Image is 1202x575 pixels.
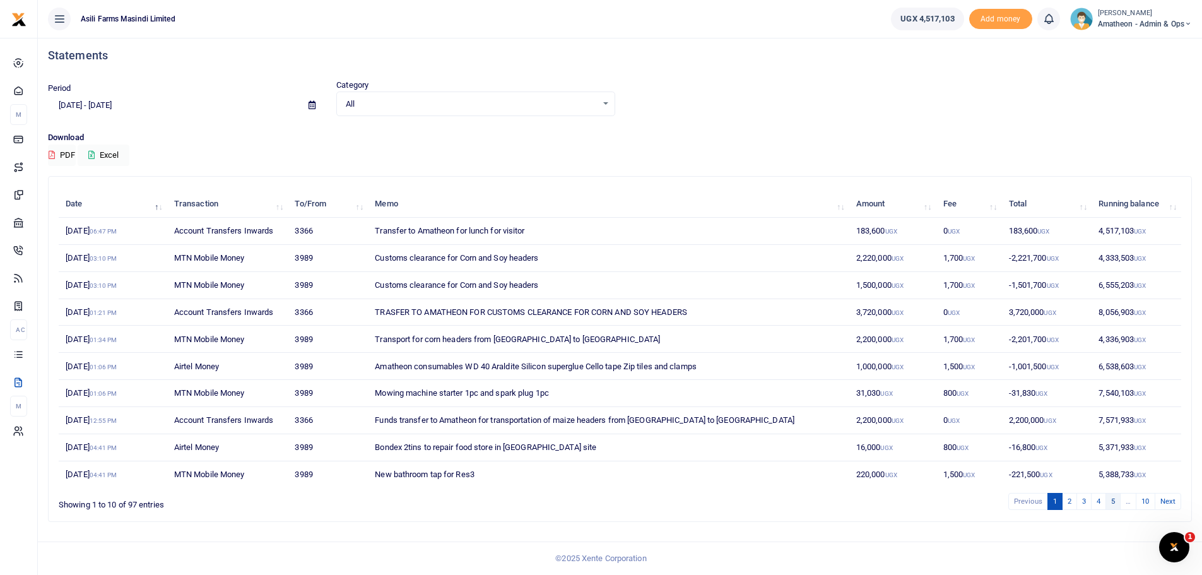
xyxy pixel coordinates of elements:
small: 03:10 PM [90,255,117,262]
img: logo-small [11,12,27,27]
td: 6,555,203 [1092,272,1181,299]
td: Airtel Money [167,353,288,380]
small: 01:21 PM [90,309,117,316]
td: 3,720,000 [849,299,936,326]
td: [DATE] [59,218,167,245]
td: -2,201,700 [1001,326,1092,353]
td: [DATE] [59,245,167,272]
td: 8,056,903 [1092,299,1181,326]
li: Ac [10,319,27,340]
small: 04:41 PM [90,471,117,478]
th: Amount: activate to sort column ascending [849,191,936,218]
th: Transaction: activate to sort column ascending [167,191,288,218]
small: UGX [1134,364,1146,370]
td: Account Transfers Inwards [167,299,288,326]
small: UGX [948,417,960,424]
td: 1,700 [936,326,1001,353]
small: UGX [1134,309,1146,316]
td: [DATE] [59,353,167,380]
td: 7,540,103 [1092,380,1181,407]
td: 5,388,733 [1092,461,1181,488]
small: UGX [880,390,892,397]
td: 183,600 [1001,218,1092,245]
small: UGX [885,471,897,478]
small: UGX [892,364,904,370]
small: 01:34 PM [90,336,117,343]
span: 1 [1185,532,1195,542]
td: 1,500 [936,461,1001,488]
td: Customs clearance for Corn and Soy headers [368,272,849,299]
td: Amatheon consumables WD 40 Araldite Silicon superglue Cello tape Zip tiles and clamps [368,353,849,380]
div: Showing 1 to 10 of 97 entries [59,492,521,511]
small: UGX [1134,336,1146,343]
small: UGX [1047,336,1059,343]
td: 0 [936,299,1001,326]
td: 3366 [288,218,368,245]
a: 1 [1047,493,1063,510]
small: UGX [1134,471,1146,478]
td: 4,336,903 [1092,326,1181,353]
a: profile-user [PERSON_NAME] Amatheon - Admin & Ops [1070,8,1192,30]
button: Excel [78,145,129,166]
small: UGX [1035,444,1047,451]
td: 2,200,000 [849,326,936,353]
td: Airtel Money [167,434,288,461]
td: MTN Mobile Money [167,245,288,272]
a: 4 [1091,493,1106,510]
small: UGX [1047,255,1059,262]
small: UGX [892,309,904,316]
small: 04:41 PM [90,444,117,451]
label: Category [336,79,368,92]
li: M [10,104,27,125]
small: UGX [892,336,904,343]
td: 3,720,000 [1001,299,1092,326]
td: 1,500,000 [849,272,936,299]
td: 1,700 [936,272,1001,299]
iframe: Intercom live chat [1159,532,1189,562]
small: UGX [957,390,969,397]
p: Download [48,131,1192,145]
td: MTN Mobile Money [167,380,288,407]
a: 10 [1136,493,1155,510]
td: 16,000 [849,434,936,461]
td: 2,200,000 [1001,407,1092,434]
td: Account Transfers Inwards [167,218,288,245]
td: 0 [936,218,1001,245]
span: UGX 4,517,103 [900,13,954,25]
td: Customs clearance for Corn and Soy headers [368,245,849,272]
td: [DATE] [59,461,167,488]
li: Wallet ballance [886,8,969,30]
td: -16,800 [1001,434,1092,461]
td: -1,501,700 [1001,272,1092,299]
a: 3 [1076,493,1092,510]
li: Toup your wallet [969,9,1032,30]
td: 3989 [288,326,368,353]
td: 6,538,603 [1092,353,1181,380]
td: 31,030 [849,380,936,407]
th: Fee: activate to sort column ascending [936,191,1001,218]
button: PDF [48,145,76,166]
small: UGX [963,282,975,289]
td: 3366 [288,407,368,434]
td: [DATE] [59,434,167,461]
small: UGX [892,282,904,289]
small: UGX [963,471,975,478]
small: UGX [1047,282,1059,289]
li: M [10,396,27,417]
td: [DATE] [59,299,167,326]
small: UGX [1134,390,1146,397]
span: Add money [969,9,1032,30]
img: profile-user [1070,8,1093,30]
td: 1,700 [936,245,1001,272]
th: Date: activate to sort column descending [59,191,167,218]
td: 0 [936,407,1001,434]
small: UGX [1134,282,1146,289]
small: 01:06 PM [90,364,117,370]
th: Total: activate to sort column ascending [1001,191,1092,218]
td: Account Transfers Inwards [167,407,288,434]
span: Asili Farms Masindi Limited [76,13,180,25]
small: UGX [892,255,904,262]
th: To/From: activate to sort column ascending [288,191,368,218]
td: 4,517,103 [1092,218,1181,245]
small: UGX [963,364,975,370]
